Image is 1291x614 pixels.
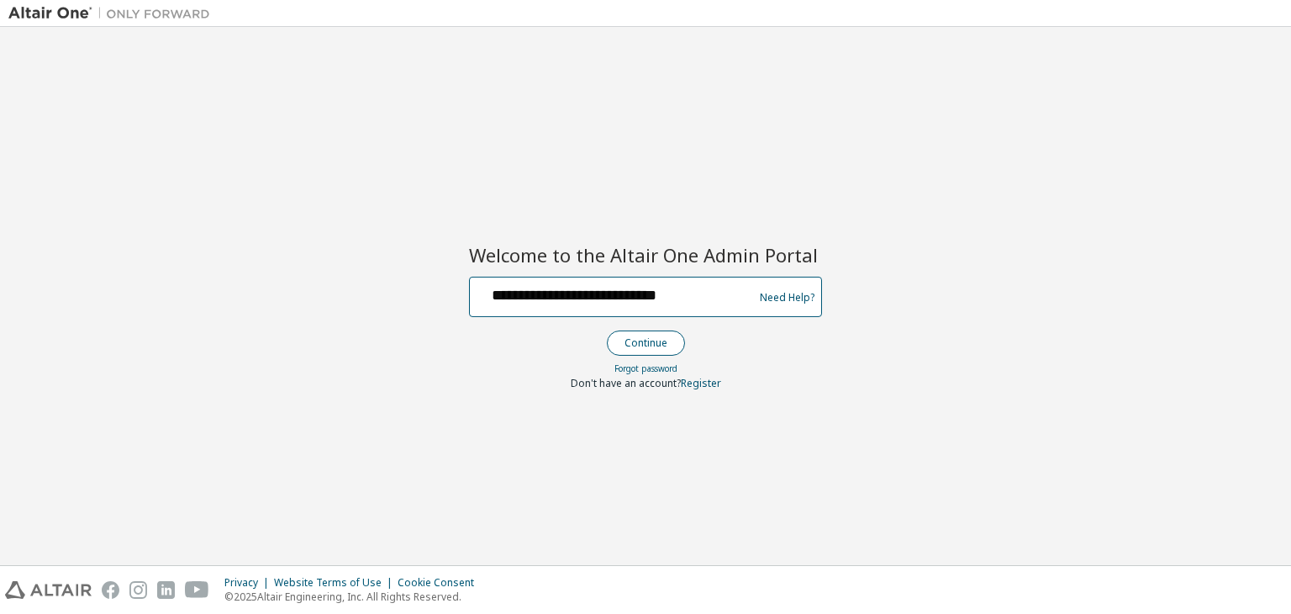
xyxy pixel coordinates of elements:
img: instagram.svg [129,581,147,599]
a: Forgot password [614,363,677,374]
div: Cookie Consent [398,576,484,590]
img: Altair One [8,5,219,22]
h2: Welcome to the Altair One Admin Portal [469,243,822,267]
img: altair_logo.svg [5,581,92,599]
p: © 2025 Altair Engineering, Inc. All Rights Reserved. [224,590,484,604]
img: linkedin.svg [157,581,175,599]
img: youtube.svg [185,581,209,599]
div: Privacy [224,576,274,590]
span: Don't have an account? [571,376,681,390]
img: facebook.svg [102,581,119,599]
a: Register [681,376,721,390]
a: Need Help? [760,297,814,298]
div: Website Terms of Use [274,576,398,590]
button: Continue [607,331,685,356]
